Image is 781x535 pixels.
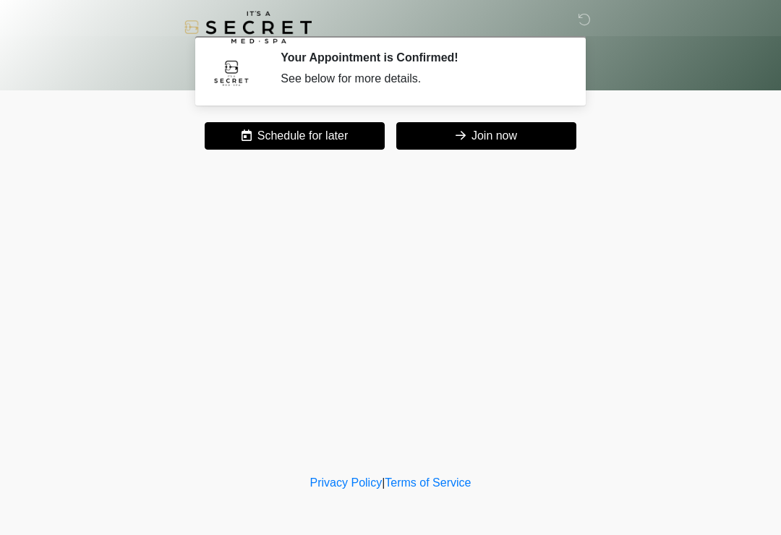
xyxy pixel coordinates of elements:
[382,476,385,489] a: |
[281,51,560,64] h2: Your Appointment is Confirmed!
[396,122,576,150] button: Join now
[210,51,253,94] img: Agent Avatar
[205,122,385,150] button: Schedule for later
[310,476,383,489] a: Privacy Policy
[281,70,560,87] div: See below for more details.
[385,476,471,489] a: Terms of Service
[184,11,312,43] img: It's A Secret Med Spa Logo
